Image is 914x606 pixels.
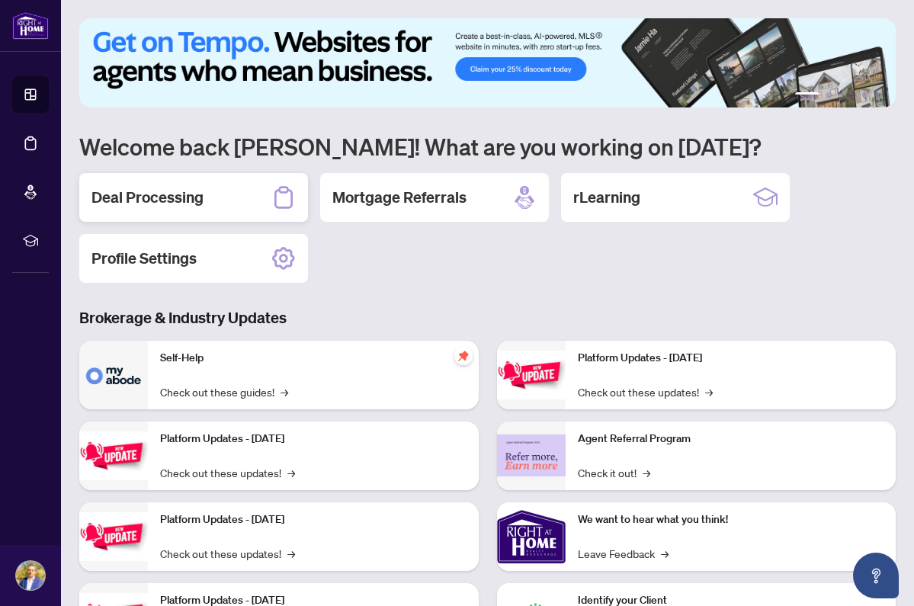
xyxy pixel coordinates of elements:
img: Platform Updates - September 16, 2025 [79,431,148,479]
button: 4 [850,92,856,98]
h2: Deal Processing [91,187,204,208]
button: 1 [795,92,819,98]
button: 3 [838,92,844,98]
h2: Profile Settings [91,248,197,269]
a: Check out these updates!→ [160,545,295,562]
a: Check out these updates!→ [578,383,713,400]
img: Profile Icon [16,561,45,590]
span: → [661,545,669,562]
span: → [287,464,295,481]
img: Agent Referral Program [497,434,566,476]
img: Platform Updates - July 21, 2025 [79,512,148,560]
button: 5 [862,92,868,98]
a: Check it out!→ [578,464,650,481]
span: → [643,464,650,481]
img: Slide 0 [79,18,896,107]
img: Platform Updates - June 23, 2025 [497,351,566,399]
span: → [705,383,713,400]
h2: Mortgage Referrals [332,187,467,208]
img: Self-Help [79,341,148,409]
p: Agent Referral Program [578,431,884,447]
p: We want to hear what you think! [578,511,884,528]
img: logo [12,11,49,40]
p: Platform Updates - [DATE] [160,511,467,528]
button: Open asap [853,553,899,598]
button: 6 [874,92,880,98]
span: pushpin [454,347,473,365]
p: Self-Help [160,350,467,367]
p: Platform Updates - [DATE] [160,431,467,447]
p: Platform Updates - [DATE] [578,350,884,367]
img: We want to hear what you think! [497,502,566,571]
a: Check out these updates!→ [160,464,295,481]
h3: Brokerage & Industry Updates [79,307,896,329]
a: Check out these guides!→ [160,383,288,400]
h2: rLearning [573,187,640,208]
a: Leave Feedback→ [578,545,669,562]
span: → [281,383,288,400]
button: 2 [826,92,832,98]
span: → [287,545,295,562]
h1: Welcome back [PERSON_NAME]! What are you working on [DATE]? [79,132,896,161]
